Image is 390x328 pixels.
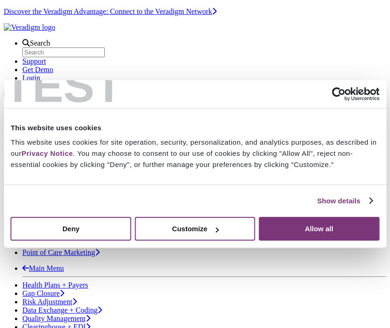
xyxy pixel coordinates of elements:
a: Data Exchange + Coding [22,306,102,314]
a: Health Plans + Payers [22,281,88,289]
button: Customize [135,217,255,241]
img: Veradigm logo [4,23,55,32]
a: Show details [317,195,372,207]
a: Main Menu [22,264,64,272]
a: Risk Adjustment [22,298,77,306]
a: Get Demo [22,66,53,74]
div: This website uses cookies for site operation, security, personalization, and analytics purposes, ... [11,137,379,170]
a: Search [22,39,50,47]
a: Point of Care Marketing [22,248,100,256]
input: Search [22,47,105,57]
a: Veradigm logo [4,23,55,31]
button: Deny [11,217,131,241]
a: Quality Management [22,315,90,322]
a: Privacy Notice [21,149,73,157]
section: Covid alert [4,7,386,16]
a: Discover the Veradigm Advantage: Connect to the Veradigm NetworkLearn More [4,7,217,15]
a: Usercentrics Cookiebot - opens in a new window [298,87,379,101]
div: This website uses cookies [11,122,379,134]
a: Support [22,57,46,65]
a: Gap Closure [22,289,64,297]
span: Learn More [212,7,217,15]
button: Allow all [259,217,379,241]
a: Login [22,74,40,82]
